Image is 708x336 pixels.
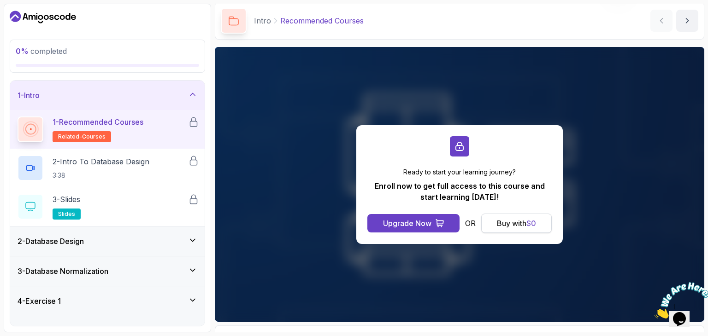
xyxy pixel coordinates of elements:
[10,226,205,256] button: 2-Database Design
[4,4,7,12] span: 1
[18,116,197,142] button: 1-Recommended Coursesrelated-courses
[367,180,552,203] p: Enroll now to get full access to this course and start learning [DATE]!
[481,214,552,233] button: Buy with$0
[497,218,536,229] div: Buy with
[465,218,476,229] p: OR
[650,10,673,32] button: previous content
[526,219,536,228] span: $ 0
[383,218,431,229] div: Upgrade Now
[10,256,205,286] button: 3-Database Normalization
[367,168,552,177] p: Ready to start your learning journey?
[4,4,61,40] img: Chat attention grabber
[10,10,76,24] a: Dashboard
[280,15,364,26] p: Recommended Courses
[18,155,197,181] button: 2-Intro To Database Design3:38
[651,278,708,322] iframe: chat widget
[53,156,149,167] p: 2 - Intro To Database Design
[53,171,149,180] p: 3:38
[18,194,197,220] button: 3-Slidesslides
[10,286,205,316] button: 4-Exercise 1
[18,295,61,307] h3: 4 - Exercise 1
[58,210,75,218] span: slides
[16,46,29,56] span: 0 %
[16,46,67,56] span: completed
[58,133,106,140] span: related-courses
[676,10,698,32] button: next content
[367,214,460,232] button: Upgrade Now
[53,194,80,205] p: 3 - Slides
[254,15,271,26] p: Intro
[18,90,40,101] h3: 1 - Intro
[18,266,108,277] h3: 3 - Database Normalization
[10,81,205,110] button: 1-Intro
[53,116,143,127] p: 1 - Recommended Courses
[18,236,84,247] h3: 2 - Database Design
